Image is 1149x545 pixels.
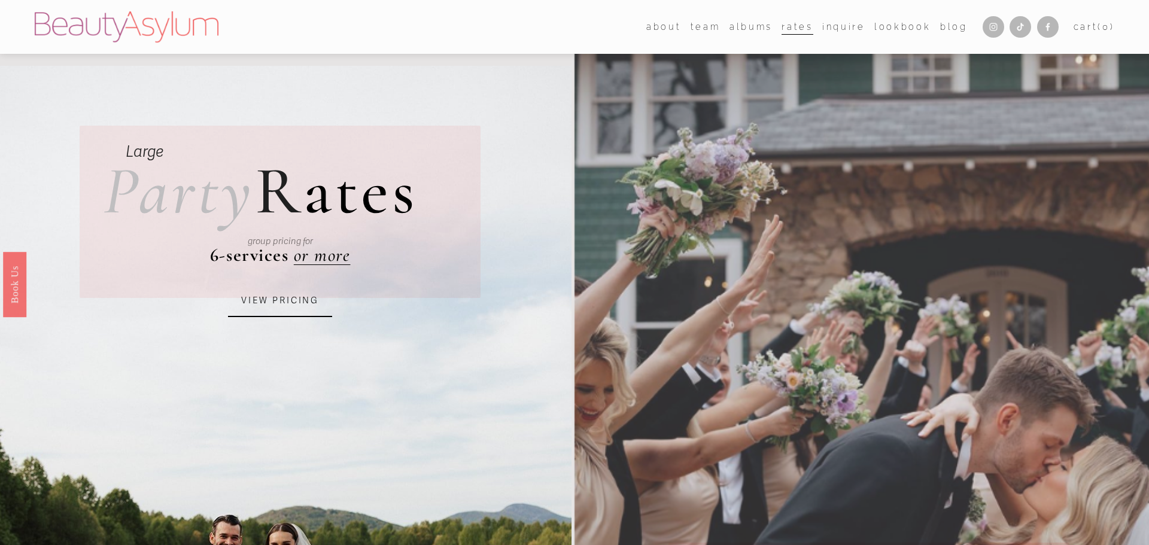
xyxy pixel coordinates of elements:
[1074,19,1115,35] a: 0 items in cart
[126,142,163,162] em: Large
[691,18,721,35] a: folder dropdown
[646,18,681,35] a: folder dropdown
[822,18,865,35] a: Inquire
[940,18,968,35] a: Blog
[104,157,418,224] h2: ates
[691,19,721,35] span: team
[874,18,931,35] a: Lookbook
[35,11,218,42] img: Beauty Asylum | Bridal Hair &amp; Makeup Charlotte &amp; Atlanta
[1102,22,1110,32] span: 0
[3,251,26,316] a: Book Us
[646,19,681,35] span: about
[983,16,1004,38] a: Instagram
[248,236,313,246] em: group pricing for
[729,18,773,35] a: albums
[1010,16,1031,38] a: TikTok
[1098,22,1114,32] span: ( )
[104,150,254,232] em: Party
[228,285,332,317] a: VIEW PRICING
[782,18,813,35] a: Rates
[255,150,304,232] span: R
[1037,16,1059,38] a: Facebook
